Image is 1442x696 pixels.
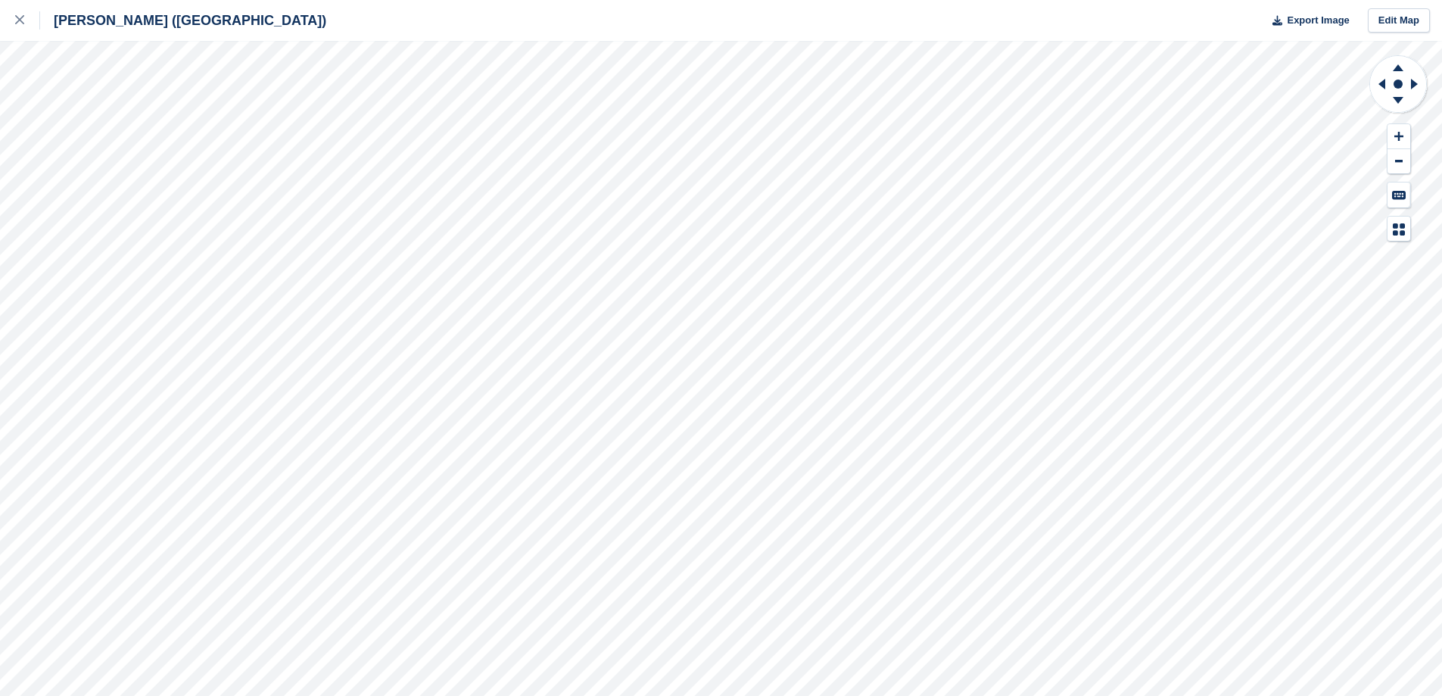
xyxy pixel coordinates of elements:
button: Map Legend [1387,217,1410,242]
div: [PERSON_NAME] ([GEOGRAPHIC_DATA]) [40,11,326,30]
button: Zoom Out [1387,149,1410,174]
span: Export Image [1287,13,1349,28]
button: Zoom In [1387,124,1410,149]
a: Edit Map [1368,8,1430,33]
button: Keyboard Shortcuts [1387,183,1410,208]
button: Export Image [1263,8,1350,33]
